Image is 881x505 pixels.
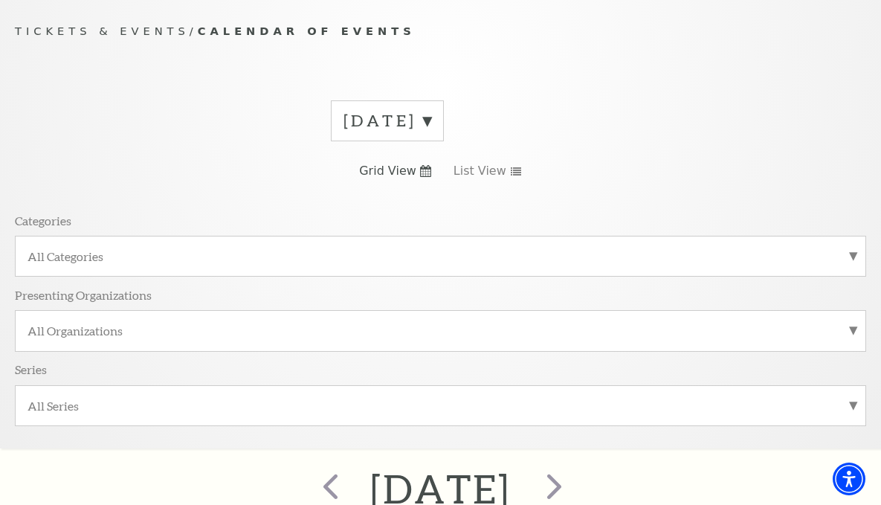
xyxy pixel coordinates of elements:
[359,163,416,179] span: Grid View
[15,22,866,41] p: /
[198,25,416,37] span: Calendar of Events
[15,25,190,37] span: Tickets & Events
[28,248,853,264] label: All Categories
[343,109,431,132] label: [DATE]
[833,463,865,495] div: Accessibility Menu
[454,163,506,179] span: List View
[15,213,71,228] p: Categories
[15,287,152,303] p: Presenting Organizations
[28,398,853,414] label: All Series
[28,323,853,338] label: All Organizations
[15,361,47,377] p: Series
